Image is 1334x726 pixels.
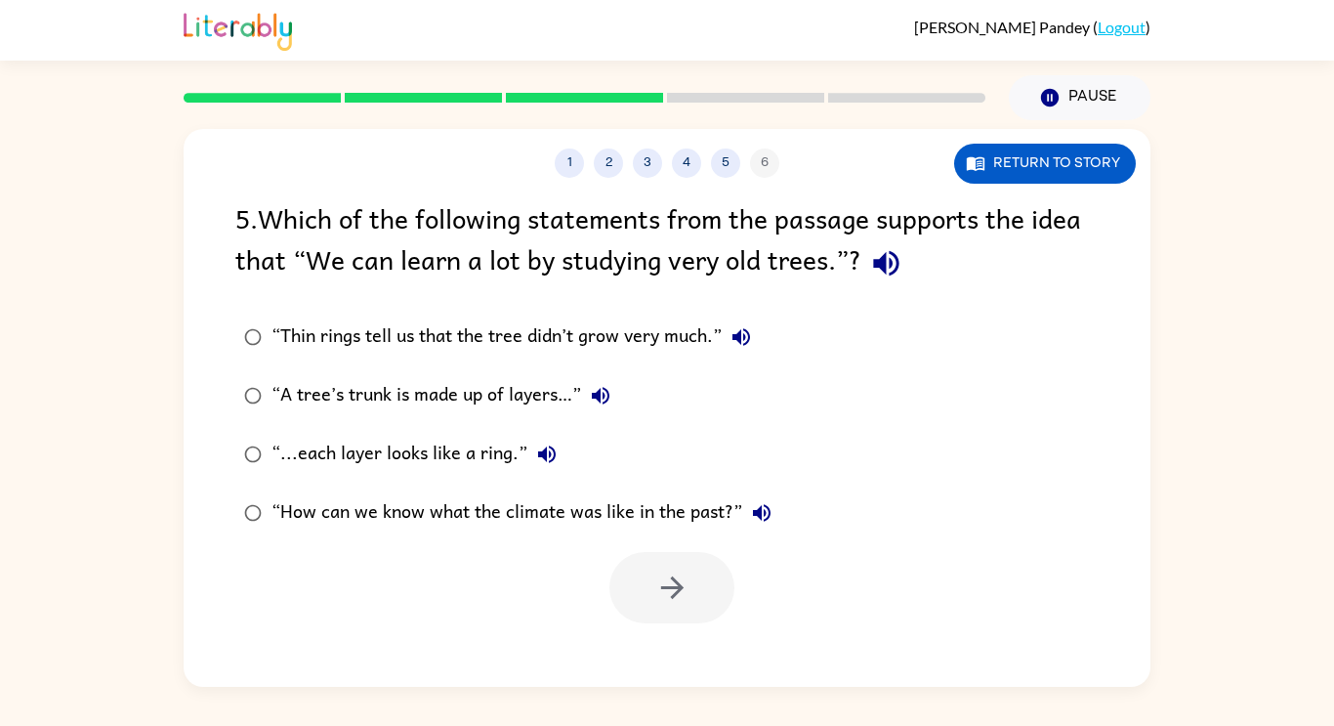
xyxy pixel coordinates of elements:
[914,18,1093,36] span: [PERSON_NAME] Pandey
[555,149,584,178] button: 1
[594,149,623,178] button: 2
[1009,75,1150,120] button: Pause
[527,435,566,474] button: “...each layer looks like a ring.”
[271,493,781,533] div: “How can we know what the climate was like in the past?”
[271,435,566,474] div: “...each layer looks like a ring.”
[954,144,1136,184] button: Return to story
[271,376,620,415] div: “A tree’s trunk is made up of layers…”
[581,376,620,415] button: “A tree’s trunk is made up of layers…”
[742,493,781,533] button: “How can we know what the climate was like in the past?”
[711,149,740,178] button: 5
[914,18,1150,36] div: ( )
[184,8,292,51] img: Literably
[633,149,662,178] button: 3
[1098,18,1146,36] a: Logout
[722,318,761,357] button: “Thin rings tell us that the tree didn’t grow very much.”
[235,197,1099,288] div: 5 . Which of the following statements from the passage supports the idea that “We can learn a lot...
[672,149,701,178] button: 4
[271,318,761,357] div: “Thin rings tell us that the tree didn’t grow very much.”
